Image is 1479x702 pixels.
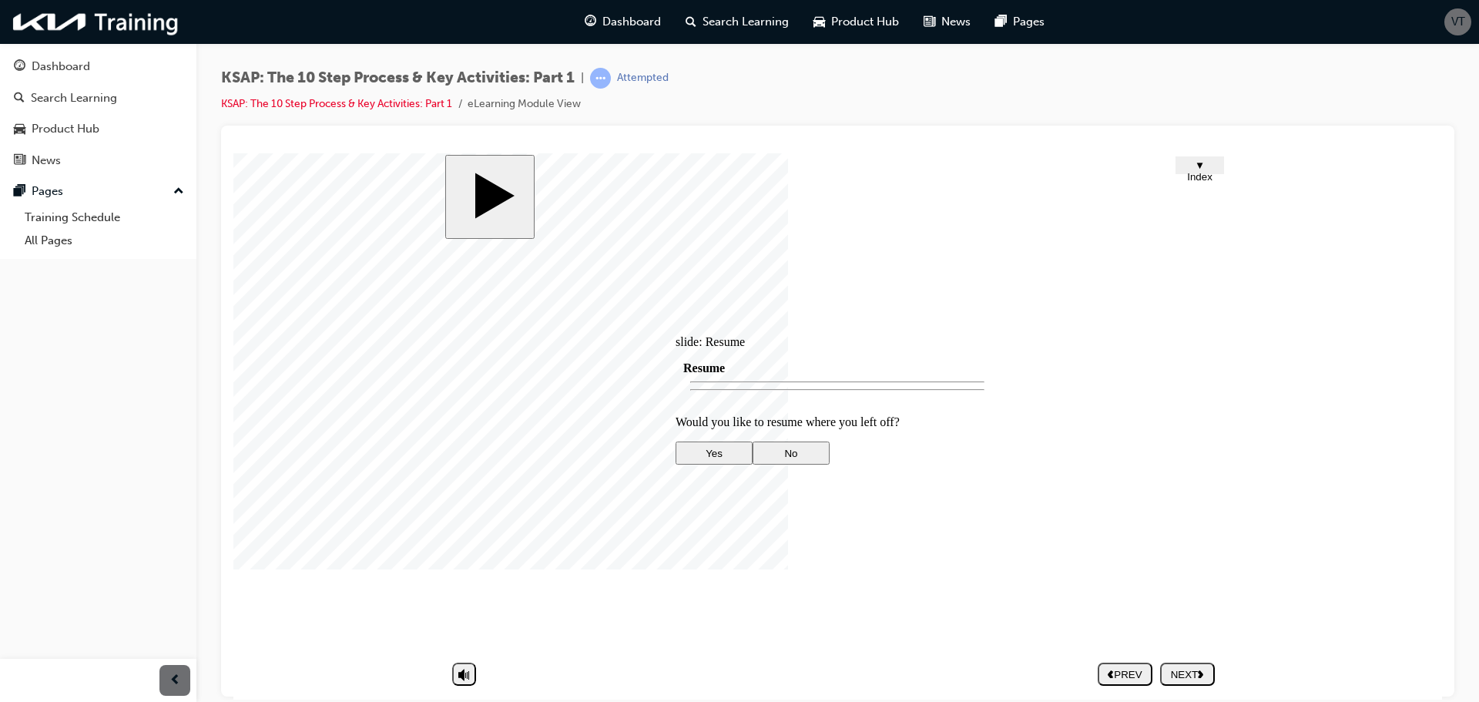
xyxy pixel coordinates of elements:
a: pages-iconPages [983,6,1057,38]
span: Product Hub [831,13,899,31]
a: News [6,146,190,175]
a: guage-iconDashboard [572,6,673,38]
div: Dashboard [32,58,90,76]
span: news-icon [14,154,25,168]
a: Dashboard [6,52,190,81]
span: search-icon [14,92,25,106]
a: search-iconSearch Learning [673,6,801,38]
span: prev-icon [169,671,181,690]
span: news-icon [924,12,935,32]
li: eLearning Module View [468,96,581,113]
span: learningRecordVerb_ATTEMPT-icon [590,68,611,89]
span: Resume [450,208,491,221]
a: Training Schedule [18,206,190,230]
button: No [519,288,596,311]
div: Attempted [617,71,669,86]
span: car-icon [14,123,25,136]
div: slide: Resume [442,182,766,196]
button: VT [1444,8,1471,35]
span: pages-icon [14,185,25,199]
span: Search Learning [703,13,789,31]
button: Yes [442,288,519,311]
a: KSAP: The 10 Step Process & Key Activities: Part 1 [221,97,452,110]
div: Product Hub [32,120,99,138]
button: Pages [6,177,190,206]
span: | [581,69,584,87]
a: Product Hub [6,115,190,143]
div: Pages [32,183,63,200]
a: car-iconProduct Hub [801,6,911,38]
span: pages-icon [995,12,1007,32]
span: KSAP: The 10 Step Process & Key Activities: Part 1 [221,69,575,87]
span: News [941,13,971,31]
span: search-icon [686,12,696,32]
button: DashboardSearch LearningProduct HubNews [6,49,190,177]
span: guage-icon [14,60,25,74]
span: guage-icon [585,12,596,32]
span: up-icon [173,182,184,202]
p: Would you like to resume where you left off? [442,262,766,276]
span: car-icon [813,12,825,32]
span: Dashboard [602,13,661,31]
span: VT [1451,13,1465,31]
span: Pages [1013,13,1045,31]
div: Search Learning [31,89,117,107]
a: news-iconNews [911,6,983,38]
img: kia-training [8,6,185,38]
div: News [32,152,61,170]
a: All Pages [18,229,190,253]
a: Search Learning [6,84,190,113]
